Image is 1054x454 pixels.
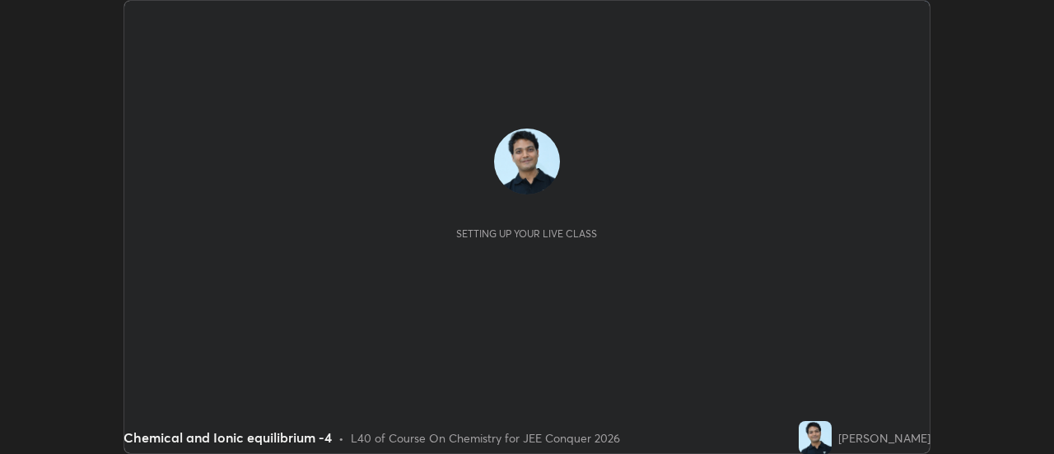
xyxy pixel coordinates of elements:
div: L40 of Course On Chemistry for JEE Conquer 2026 [351,429,620,447]
img: a66c93c3f3b24783b2fbdc83a771ea14.jpg [799,421,832,454]
div: Chemical and Ionic equilibrium -4 [124,428,332,447]
div: Setting up your live class [456,227,597,240]
div: [PERSON_NAME] [838,429,930,447]
div: • [338,429,344,447]
img: a66c93c3f3b24783b2fbdc83a771ea14.jpg [494,129,560,194]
